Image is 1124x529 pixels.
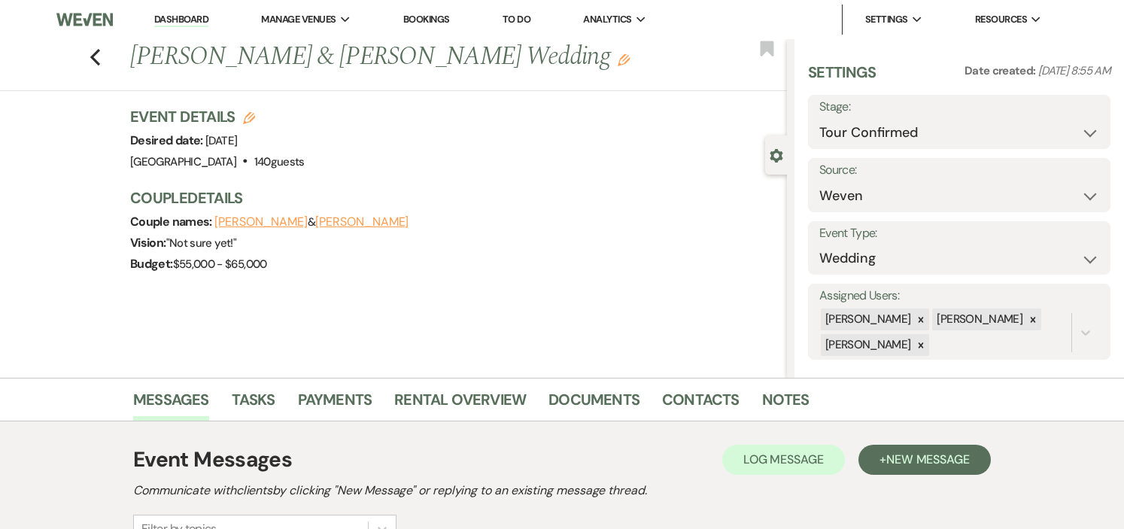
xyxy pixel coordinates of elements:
[886,451,970,467] span: New Message
[819,96,1099,118] label: Stage:
[130,235,166,251] span: Vision:
[315,216,409,228] button: [PERSON_NAME]
[662,388,740,421] a: Contacts
[819,285,1099,307] label: Assigned Users:
[166,236,236,251] span: " Not sure yet! "
[154,13,208,27] a: Dashboard
[932,309,1025,330] div: [PERSON_NAME]
[214,216,308,228] button: [PERSON_NAME]
[503,13,530,26] a: To Do
[298,388,372,421] a: Payments
[394,388,526,421] a: Rental Overview
[965,63,1038,78] span: Date created:
[130,106,305,127] h3: Event Details
[130,39,649,75] h1: [PERSON_NAME] & [PERSON_NAME] Wedding
[130,187,772,208] h3: Couple Details
[722,445,845,475] button: Log Message
[821,309,913,330] div: [PERSON_NAME]
[821,334,913,356] div: [PERSON_NAME]
[254,154,305,169] span: 140 guests
[819,160,1099,181] label: Source:
[56,4,113,35] img: Weven Logo
[133,482,991,500] h2: Communicate with clients by clicking "New Message" or replying to an existing message thread.
[173,257,267,272] span: $55,000 - $65,000
[1038,63,1110,78] span: [DATE] 8:55 AM
[133,444,292,476] h1: Event Messages
[133,388,209,421] a: Messages
[583,12,631,27] span: Analytics
[205,133,237,148] span: [DATE]
[865,12,908,27] span: Settings
[214,214,409,230] span: &
[770,147,783,162] button: Close lead details
[130,154,236,169] span: [GEOGRAPHIC_DATA]
[261,12,336,27] span: Manage Venues
[403,13,450,26] a: Bookings
[858,445,991,475] button: +New Message
[762,388,810,421] a: Notes
[808,62,876,95] h3: Settings
[548,388,639,421] a: Documents
[130,214,214,230] span: Couple names:
[618,53,630,66] button: Edit
[130,256,173,272] span: Budget:
[975,12,1027,27] span: Resources
[232,388,275,421] a: Tasks
[743,451,824,467] span: Log Message
[819,223,1099,245] label: Event Type:
[130,132,205,148] span: Desired date:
